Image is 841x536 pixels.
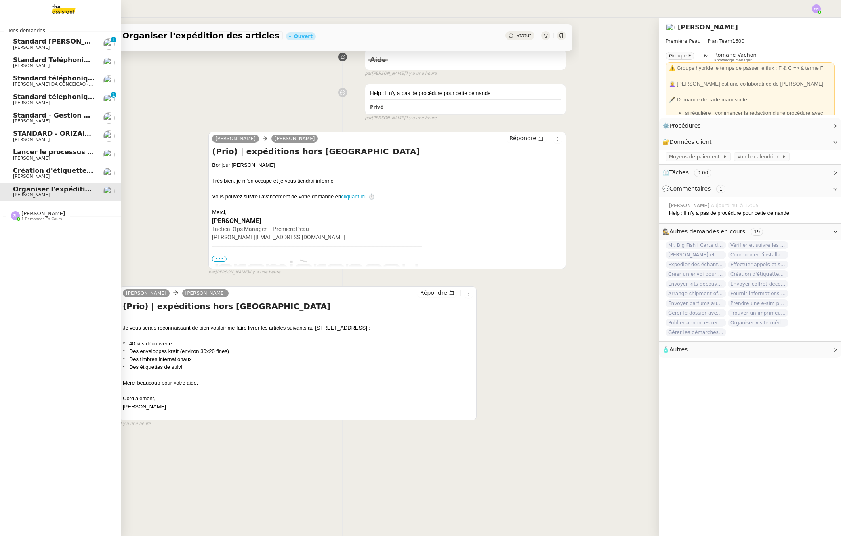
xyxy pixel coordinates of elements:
[13,192,50,198] span: [PERSON_NAME]
[714,58,752,63] span: Knowledge manager
[123,290,170,297] a: [PERSON_NAME]
[417,288,457,297] button: Répondre
[112,37,115,44] p: 1
[13,118,50,124] span: [PERSON_NAME]
[666,280,726,288] span: Envoyer kits découverte à [GEOGRAPHIC_DATA]
[509,134,536,142] span: Répondre
[666,309,726,317] span: Gérer le dossier avec THA Staffing
[21,217,62,221] span: 1 demandes en cours
[212,234,345,240] a: [PERSON_NAME][EMAIL_ADDRESS][DOMAIN_NAME]
[666,270,726,278] span: Créer un envoi pour 4D Outfitters
[728,241,788,249] span: Vérifier et suivre les factures [PERSON_NAME]
[666,261,726,269] span: Expédier des échantillons à [PERSON_NAME]
[103,38,115,50] img: users%2FfjlNmCTkLiVoA3HQjY3GA5JXGxb2%2Favatar%2Fstarofservice_97480retdsc0392.png
[662,169,718,176] span: ⏲️
[103,57,115,68] img: users%2FrssbVgR8pSYriYNmUDKzQX9syo02%2Favatar%2Fb215b948-7ecd-4adc-935c-e0e4aeaee93e
[212,135,259,142] a: [PERSON_NAME]
[103,75,115,86] img: users%2FhitvUqURzfdVsA8TDJwjiRfjLnH2%2Favatar%2Flogo-thermisure.png
[13,156,50,161] span: [PERSON_NAME]
[13,167,207,174] span: Création d'étiquettes pour expédition flacons parfum
[13,63,50,68] span: [PERSON_NAME]
[122,32,280,40] span: Organiser l'expédition des articles
[13,148,158,156] span: Lancer le processus d'onboarding client
[111,37,116,42] nz-badge-sup: 1
[669,209,835,217] div: Help : il n'y a pas de procédure pour cette demande
[370,57,386,64] span: Aide
[737,153,781,161] span: Voir le calendrier
[659,134,841,150] div: 🔐Données client
[341,193,366,200] a: cliquant ici
[714,52,757,58] span: Romane Vachon
[662,228,766,235] span: 🕵️
[659,165,841,181] div: ⏲️Tâches 0:00
[208,269,280,276] small: [PERSON_NAME]
[365,115,372,122] span: par
[208,269,215,276] span: par
[728,290,788,298] span: Fournir informations événements [GEOGRAPHIC_DATA] et [GEOGRAPHIC_DATA]
[13,100,50,105] span: [PERSON_NAME]
[13,93,164,101] span: Standard téléphonique - septembre 2025
[728,299,788,307] span: Prendre une e-sim pour Ana
[728,280,788,288] span: Envoyer coffret découverte à [PERSON_NAME]
[669,202,711,209] span: [PERSON_NAME]
[669,64,831,72] div: ⚠️ Groupe hybride le temps de passer le flux : F & C => à terme F
[13,130,156,137] span: STANDARD - ORIZAIR - septembre 2025
[271,135,318,142] a: [PERSON_NAME]
[405,115,437,122] span: il y a une heure
[123,316,473,418] div: Je vous serais reconnaissant de bien vouloir me faire livrer les articles suivants au [STREET_ADD...
[669,80,831,88] div: 👩‍🦳 [PERSON_NAME] est une collaboratrice de [PERSON_NAME]
[420,289,447,297] span: Répondre
[669,139,712,145] span: Données client
[212,193,562,201] div: Vous pouvez suivre l'avancement de votre demande en . ⏱️
[708,38,732,44] span: Plan Team
[669,96,831,104] div: 🖋️ Demande de carte manuscrite :
[659,181,841,197] div: 💬Commentaires 1
[112,92,115,99] p: 1
[4,27,50,35] span: Mes demandes
[728,270,788,278] span: Création d'étiquettes pour expédition flacons parfum
[666,299,726,307] span: Envoyer parfums aux influenceurs
[11,211,20,220] img: svg
[103,168,115,179] img: users%2Fjeuj7FhI7bYLyCU6UIN9LElSS4x1%2Favatar%2F1678820456145.jpeg
[669,122,701,129] span: Procédures
[662,185,729,192] span: 💬
[694,169,711,177] nz-tag: 0:00
[659,118,841,134] div: ⚙️Procédures
[13,185,139,193] span: Organiser l'expédition des articles
[212,259,422,280] img: Première Peau
[662,346,688,353] span: 🧴
[751,228,763,236] nz-tag: 19
[370,89,561,97] div: Help : il n'y a pas de procédure pour cette demande
[666,251,726,259] span: [PERSON_NAME] et analyser les candidatures LinkedIn
[666,241,726,249] span: Mr. Big Fish I Carte de remerciement pour [PERSON_NAME]
[669,346,688,353] span: Autres
[728,309,788,317] span: Trouver un imprimeur parisien (TRES URGENT)
[662,121,704,130] span: ⚙️
[678,23,738,31] a: [PERSON_NAME]
[212,217,422,225] div: [PERSON_NAME]
[370,105,383,110] b: Privé
[669,228,745,235] span: Autres demandes en cours
[666,328,726,336] span: Gérer les démarches administratives pour le contrat d'[PERSON_NAME]
[103,94,115,105] img: users%2FRcIDm4Xn1TPHYwgLThSv8RQYtaM2%2Favatar%2F95761f7a-40c3-4bb5-878d-fe785e6f95b2
[212,225,422,233] div: Tactical Ops Manager – Première Peau
[13,56,208,64] span: Standard Téléphonique - [PERSON_NAME]/Addingwell
[21,210,65,217] span: [PERSON_NAME]
[103,112,115,124] img: users%2FW4OQjB9BRtYK2an7yusO0WsYLsD3%2Favatar%2F28027066-518b-424c-8476-65f2e549ac29
[666,52,694,60] nz-tag: Groupe F
[365,115,437,122] small: [PERSON_NAME]
[13,45,50,50] span: [PERSON_NAME]
[111,92,116,98] nz-badge-sup: 1
[732,38,745,44] span: 1600
[662,137,715,147] span: 🔐
[716,185,726,193] nz-tag: 1
[365,70,437,77] small: [PERSON_NAME]
[294,34,313,39] div: Ouvert
[13,74,97,82] span: Standard téléphonique
[711,202,760,209] span: Aujourd’hui à 12:05
[666,290,726,298] span: Arrange shipment of starter kit
[659,224,841,240] div: 🕵️Autres demandes en cours 19
[728,251,788,259] span: Coordonner l'installation retail à [GEOGRAPHIC_DATA]
[728,261,788,269] span: Effectuer appels et suivi pour RC Concept
[704,52,708,62] span: &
